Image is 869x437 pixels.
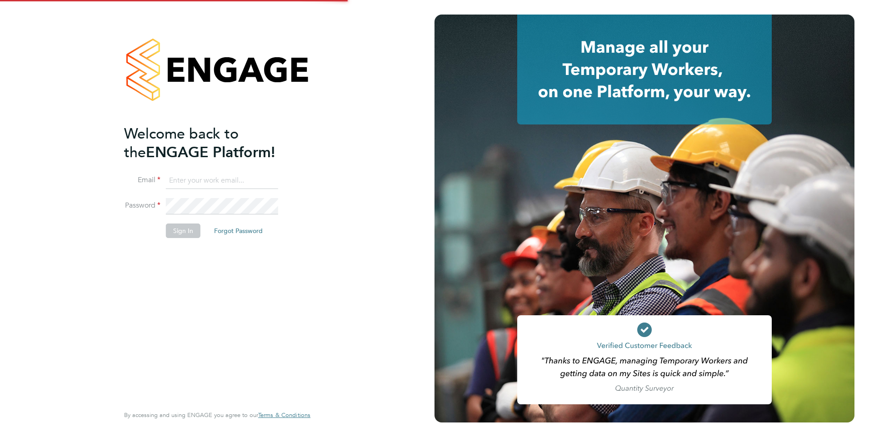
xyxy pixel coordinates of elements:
label: Password [124,201,160,210]
span: Terms & Conditions [258,411,310,419]
a: Terms & Conditions [258,412,310,419]
span: By accessing and using ENGAGE you agree to our [124,411,310,419]
label: Email [124,175,160,185]
input: Enter your work email... [166,173,278,189]
span: Welcome back to the [124,125,239,161]
h2: ENGAGE Platform! [124,124,301,162]
button: Forgot Password [207,223,270,238]
button: Sign In [166,223,200,238]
